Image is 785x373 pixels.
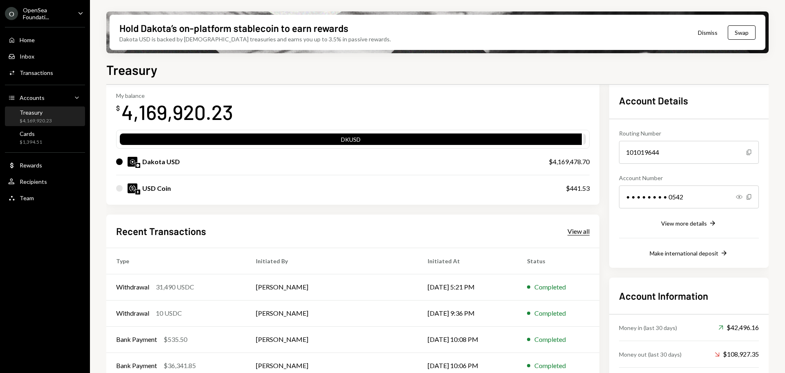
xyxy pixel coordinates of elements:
[5,32,85,47] a: Home
[116,335,157,344] div: Bank Payment
[650,249,728,258] button: Make international deposit
[5,7,18,20] div: O
[534,335,566,344] div: Completed
[567,227,590,235] div: View all
[142,157,180,167] div: Dakota USD
[5,106,85,126] a: Treasury$4,169,920.23
[116,361,157,371] div: Bank Payment
[20,109,52,116] div: Treasury
[418,274,517,300] td: [DATE] 5:21 PM
[619,174,759,182] div: Account Number
[619,129,759,138] div: Routing Number
[418,326,517,353] td: [DATE] 10:08 PM
[418,300,517,326] td: [DATE] 9:36 PM
[5,190,85,205] a: Team
[619,323,677,332] div: Money in (last 30 days)
[688,23,728,42] button: Dismiss
[246,248,418,274] th: Initiated By
[5,65,85,80] a: Transactions
[20,94,45,101] div: Accounts
[20,130,42,137] div: Cards
[156,308,182,318] div: 10 USDC
[156,282,194,292] div: 31,490 USDC
[619,185,759,208] div: • • • • • • • • 0542
[5,158,85,172] a: Rewards
[534,282,566,292] div: Completed
[116,282,149,292] div: Withdrawal
[135,163,140,168] img: base-mainnet
[135,190,140,194] img: ethereum-mainnet
[164,335,187,344] div: $535.50
[246,274,418,300] td: [PERSON_NAME]
[517,248,600,274] th: Status
[20,194,34,201] div: Team
[106,61,157,78] h1: Treasury
[116,92,233,99] div: My balance
[128,183,137,193] img: USDC
[650,250,718,257] div: Make international deposit
[619,289,759,303] h2: Account Information
[534,308,566,318] div: Completed
[20,69,53,76] div: Transactions
[619,141,759,164] div: 101019644
[718,323,759,332] div: $42,496.16
[418,248,517,274] th: Initiated At
[23,7,71,20] div: OpenSea Foundati...
[116,308,149,318] div: Withdrawal
[142,183,171,193] div: USD Coin
[5,174,85,189] a: Recipients
[20,36,35,43] div: Home
[566,183,590,193] div: $441.53
[121,99,233,125] div: 4,169,920.23
[116,104,120,112] div: $
[5,49,85,63] a: Inbox
[164,361,196,371] div: $36,341.85
[567,226,590,235] a: View all
[728,25,756,40] button: Swap
[619,94,759,107] h2: Account Details
[106,248,246,274] th: Type
[661,219,717,228] button: View more details
[549,157,590,167] div: $4,169,478.70
[20,178,47,185] div: Recipients
[5,128,85,147] a: Cards$1,394.51
[119,21,348,35] div: Hold Dakota’s on-platform stablecoin to earn rewards
[20,53,34,60] div: Inbox
[246,300,418,326] td: [PERSON_NAME]
[128,157,137,167] img: DKUSD
[20,139,42,146] div: $1,394.51
[661,220,707,227] div: View more details
[20,118,52,124] div: $4,169,920.23
[120,135,582,147] div: DKUSD
[119,35,391,43] div: Dakota USD is backed by [DEMOGRAPHIC_DATA] treasuries and earns you up to 3.5% in passive rewards.
[715,349,759,359] div: $108,927.35
[619,350,682,359] div: Money out (last 30 days)
[246,326,418,353] td: [PERSON_NAME]
[5,90,85,105] a: Accounts
[534,361,566,371] div: Completed
[116,224,206,238] h2: Recent Transactions
[20,162,42,169] div: Rewards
